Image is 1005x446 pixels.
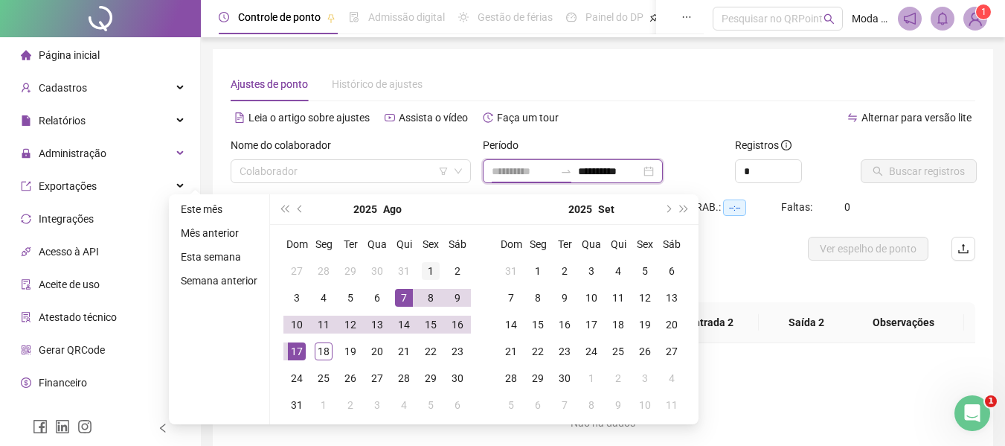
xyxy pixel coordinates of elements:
div: 7 [556,396,574,414]
td: 2025-09-17 [578,311,605,338]
td: 2025-09-19 [632,311,658,338]
td: 2025-07-31 [391,258,417,284]
div: 13 [663,289,681,307]
span: Observações [855,314,952,331]
span: 0 [844,201,850,213]
button: super-next-year [676,194,693,224]
span: swap [847,112,858,123]
th: Qui [605,231,632,258]
span: Aceite de uso [39,278,100,290]
th: Entrada 2 [664,302,759,343]
td: 2025-09-28 [498,365,524,392]
td: 2025-08-18 [310,338,337,365]
div: 6 [663,262,681,280]
button: month panel [383,194,402,224]
th: Qua [364,231,391,258]
div: 10 [582,289,600,307]
td: 2025-10-10 [632,392,658,418]
th: Qua [578,231,605,258]
label: Nome do colaborador [231,137,341,153]
div: 31 [395,262,413,280]
td: 2025-09-23 [551,338,578,365]
div: 25 [609,343,627,360]
div: 6 [449,396,466,414]
td: 2025-07-29 [337,258,364,284]
span: pushpin [649,13,658,22]
label: Período [483,137,528,153]
th: Qui [391,231,417,258]
span: Registros [735,137,792,153]
td: 2025-08-01 [417,258,444,284]
div: 6 [529,396,547,414]
img: 20463 [964,7,986,30]
div: 28 [502,369,520,387]
td: 2025-08-30 [444,365,471,392]
span: Integrações [39,213,94,225]
th: Seg [524,231,551,258]
td: 2025-08-10 [283,311,310,338]
div: 16 [556,316,574,334]
button: year panel [568,194,592,224]
div: 16 [449,316,466,334]
td: 2025-09-22 [524,338,551,365]
span: down [454,167,463,176]
td: 2025-10-03 [632,365,658,392]
td: 2025-09-05 [632,258,658,284]
span: 1 [985,395,997,407]
td: 2025-08-08 [417,284,444,311]
td: 2025-08-04 [310,284,337,311]
td: 2025-10-08 [578,392,605,418]
div: 18 [315,343,333,360]
span: to [560,165,572,177]
span: Gestão de férias [478,11,553,23]
div: 2 [341,396,359,414]
div: 12 [341,316,359,334]
td: 2025-09-04 [391,392,417,418]
div: 5 [422,396,440,414]
div: 21 [395,343,413,360]
span: ellipsis [681,12,692,22]
td: 2025-08-23 [444,338,471,365]
td: 2025-08-02 [444,258,471,284]
div: 19 [636,316,654,334]
span: solution [21,312,31,322]
div: 27 [368,369,386,387]
span: search [823,13,835,25]
div: 17 [582,316,600,334]
span: qrcode [21,345,31,355]
th: Ter [337,231,364,258]
div: 12 [636,289,654,307]
div: 8 [582,396,600,414]
td: 2025-09-10 [578,284,605,311]
div: 26 [636,343,654,360]
span: user-add [21,83,31,93]
span: Relatórios [39,115,86,127]
span: facebook [33,419,48,434]
div: 8 [422,289,440,307]
td: 2025-08-03 [283,284,310,311]
td: 2025-10-05 [498,392,524,418]
div: 4 [315,289,333,307]
td: 2025-09-13 [658,284,685,311]
span: instagram [77,419,92,434]
span: youtube [385,112,395,123]
th: Saída 2 [759,302,854,343]
span: Faltas: [781,201,815,213]
div: 4 [663,369,681,387]
td: 2025-08-21 [391,338,417,365]
th: Seg [310,231,337,258]
div: H. TRAB.: [677,199,781,216]
div: 6 [368,289,386,307]
div: 5 [636,262,654,280]
span: Painel do DP [585,11,643,23]
td: 2025-09-27 [658,338,685,365]
div: 3 [288,289,306,307]
td: 2025-09-16 [551,311,578,338]
div: 28 [395,369,413,387]
span: audit [21,279,31,290]
div: 30 [449,369,466,387]
td: 2025-09-01 [524,258,551,284]
div: 1 [529,262,547,280]
span: notification [903,12,916,25]
span: Leia o artigo sobre ajustes [248,112,370,124]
